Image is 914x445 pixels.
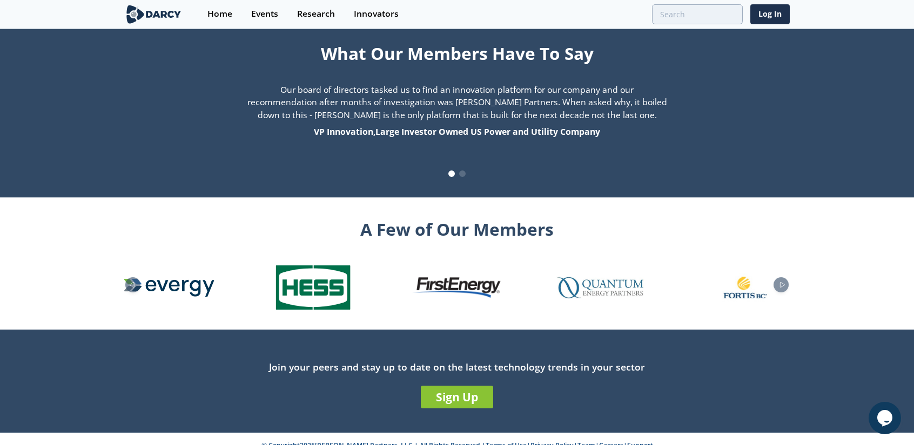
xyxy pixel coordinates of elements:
div: 19 / 26 [412,277,502,298]
div: Innovators [354,10,399,18]
img: 1652368361385-Evergy_Logo_RGB.png [124,279,214,297]
img: logo-wide.svg [124,5,183,24]
div: Join your peers and stay up to date on the latest technology trends in your sector [124,360,790,374]
div: VP Innovation , Large Investor Owned US Power and Utility Company [245,126,669,139]
div: 21 / 26 [700,261,789,314]
a: Log In [750,4,790,24]
div: Home [207,10,232,18]
div: 17 / 26 [124,279,214,297]
img: 1610041117715-Quantum%20EP.jpg [556,276,646,299]
div: 2 / 4 [207,84,707,139]
div: Events [251,10,278,18]
img: hess.com.png [276,265,351,310]
div: A Few of Our Members [124,213,790,242]
a: Sign Up [421,386,493,408]
div: Research [297,10,335,18]
img: 1637238681946-1519884014195%5B1%5D [718,261,772,314]
img: firstenergycorp.com.png [412,277,502,298]
div: What Our Members Have To Say [207,37,707,66]
div: Previous slide [125,277,140,292]
input: Advanced Search [652,4,743,24]
iframe: chat widget [869,402,903,434]
div: Next slide [774,277,789,292]
div: Our board of directors tasked us to find an innovation platform for our company and our recommend... [207,84,707,139]
div: 20 / 26 [556,276,646,299]
div: 18 / 26 [268,265,358,310]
